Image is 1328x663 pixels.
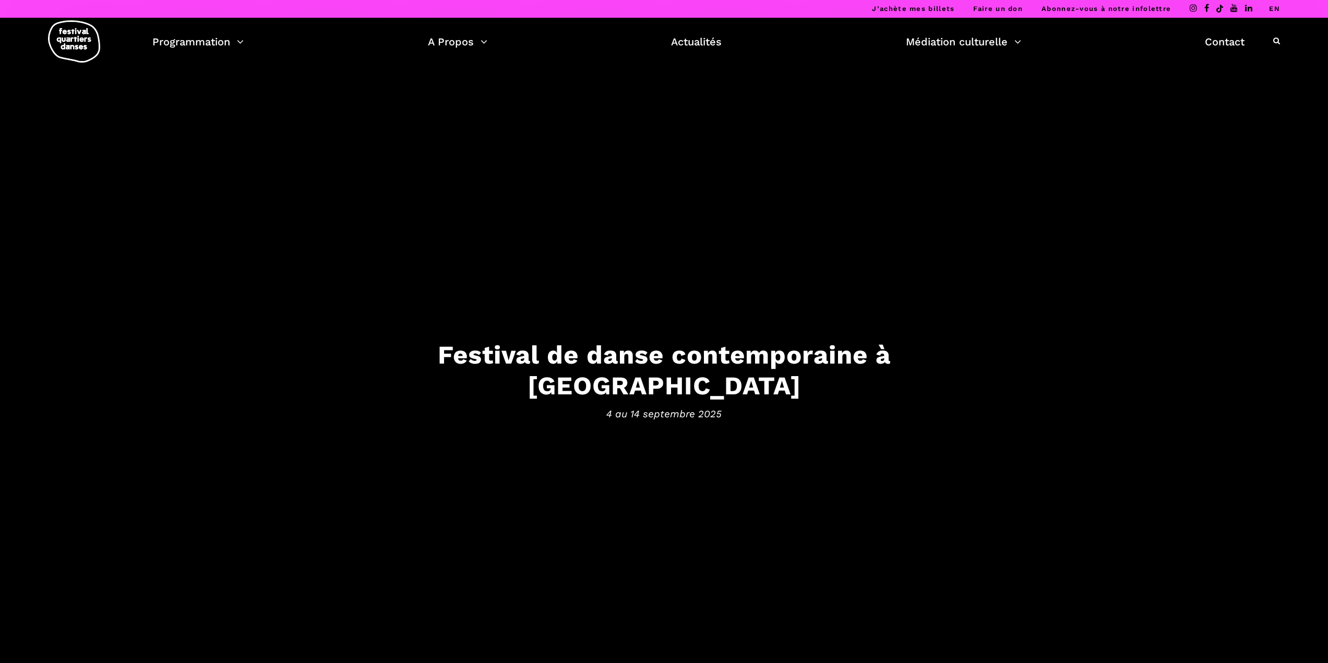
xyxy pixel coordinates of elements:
[872,5,954,13] a: J’achète mes billets
[341,406,988,421] span: 4 au 14 septembre 2025
[906,33,1021,51] a: Médiation culturelle
[671,33,722,51] a: Actualités
[48,20,100,63] img: logo-fqd-med
[973,5,1023,13] a: Faire un don
[1205,33,1245,51] a: Contact
[428,33,487,51] a: A Propos
[1042,5,1171,13] a: Abonnez-vous à notre infolettre
[152,33,244,51] a: Programmation
[1269,5,1280,13] a: EN
[341,340,988,401] h3: Festival de danse contemporaine à [GEOGRAPHIC_DATA]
